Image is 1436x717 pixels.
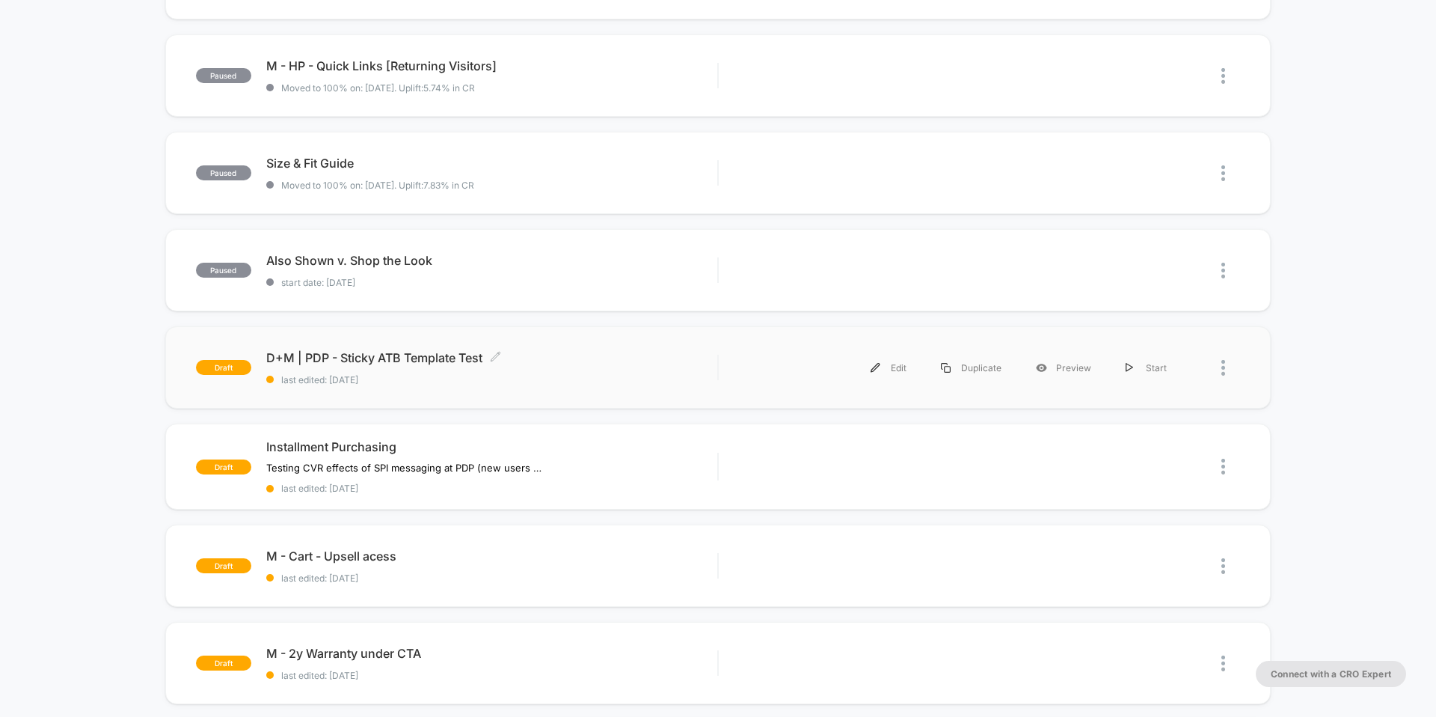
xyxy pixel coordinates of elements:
[1108,351,1184,385] div: Start
[1221,459,1225,475] img: close
[266,277,717,288] span: start date: [DATE]
[196,165,251,180] span: paused
[1221,360,1225,376] img: close
[266,374,717,385] span: last edited: [DATE]
[281,82,475,94] span: Moved to 100% on: [DATE] . Uplift: 5.74% in CR
[266,156,717,171] span: Size & Fit Guide
[196,263,251,278] span: paused
[266,670,717,681] span: last edited: [DATE]
[196,360,251,375] span: draft
[266,462,544,474] span: Testing CVR effects of SPI messaging at PDP (new users only)
[266,439,717,454] span: Installment Purchasing
[266,350,717,365] span: D+M | PDP - Sticky ATB Template Test
[196,558,251,573] span: draft
[266,549,717,564] span: M - Cart - Upsell acess
[924,351,1019,385] div: Duplicate
[266,253,717,268] span: Also Shown v. Shop the Look
[266,573,717,584] span: last edited: [DATE]
[266,483,717,494] span: last edited: [DATE]
[1221,165,1225,181] img: close
[1221,558,1225,574] img: close
[266,646,717,661] span: M - 2y Warranty under CTA
[1221,68,1225,84] img: close
[1221,656,1225,671] img: close
[871,363,880,373] img: menu
[1256,661,1406,687] button: Connect with a CRO Expert
[1019,351,1108,385] div: Preview
[196,656,251,671] span: draft
[196,460,251,475] span: draft
[853,351,924,385] div: Edit
[281,180,474,191] span: Moved to 100% on: [DATE] . Uplift: 7.83% in CR
[1221,263,1225,278] img: close
[196,68,251,83] span: paused
[1126,363,1133,373] img: menu
[941,363,951,373] img: menu
[266,58,717,73] span: M - HP - Quick Links [Returning Visitors]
